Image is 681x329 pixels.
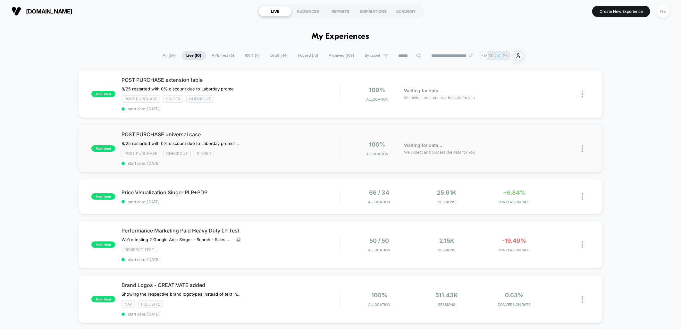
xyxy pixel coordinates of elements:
img: close [582,296,583,303]
span: 8/25 restarted with 0% discount due to Laborday promo [122,86,234,91]
span: Performance Marketing Paid Heavy Duty LP Test [122,227,340,234]
span: Price Visualization Singer PLP+PDP [122,189,340,196]
img: close [582,91,583,97]
span: We're testing 2 Google Ads: Singer - Search - Sales - Heavy Duty - Nonbrand and SINGER - PMax - H... [122,237,231,242]
span: POST PURCHASE universal case [122,131,340,138]
span: Allocation [368,302,391,307]
span: 0.63% [505,292,524,299]
span: 511.43k [436,292,458,299]
span: Showing the respective brand logotypes instead of text in tabs [122,291,240,297]
span: Allocation [366,97,388,102]
img: close [582,241,583,248]
img: Visually logo [12,6,21,16]
span: published [91,145,115,152]
img: close [582,193,583,200]
span: Archived ( 109 ) [324,51,359,60]
span: Waiting for data... [404,142,442,149]
div: AUDIENCES [291,6,324,16]
span: Sessions [415,248,479,252]
span: Sessions [415,200,479,204]
span: Singer [194,150,214,157]
span: Allocation [368,200,391,204]
img: end [469,54,473,57]
span: start date: [DATE] [122,199,340,204]
span: published [91,193,115,200]
span: Brand Logos - CREATIVATE added [122,282,340,288]
div: ACADEMY [390,6,422,16]
span: published [91,296,115,302]
span: 100% [369,141,385,148]
img: close [582,145,583,152]
span: Draft ( 44 ) [266,51,293,60]
span: All ( 69 ) [158,51,181,60]
span: We collect and process the data for you [404,95,475,101]
span: 66 / 34 [369,189,390,196]
span: Sessions [415,302,479,307]
span: published [91,241,115,248]
span: checkout [186,95,214,103]
span: start date: [DATE] [122,106,340,111]
h1: My Experiences [312,32,369,41]
span: CONVERSION RATE [482,302,547,307]
button: [DOMAIN_NAME] [10,6,74,16]
span: Post Purchase [122,95,160,103]
button: HE [655,5,671,18]
span: checkout [163,150,191,157]
span: Paused ( 15 ) [294,51,323,60]
span: +6.84% [503,189,525,196]
p: BD [489,53,494,58]
div: HE [657,5,669,18]
span: A/B Test ( 6 ) [207,51,239,60]
div: REPORTS [324,6,357,16]
p: PK [503,53,508,58]
span: By Label [365,53,380,58]
span: -19.49% [502,237,526,244]
span: 50 / 50 [370,237,389,244]
span: start date: [DATE] [122,161,340,166]
span: 100% [369,87,385,93]
span: Full site [138,300,163,308]
span: Allocation [366,152,388,156]
div: + 18 [480,51,489,60]
span: start date: [DATE] [122,257,340,262]
span: Live ( 10 ) [182,51,206,60]
span: CONVERSION RATE [482,248,547,252]
div: LIVE [259,6,291,16]
span: Allocation [368,248,391,252]
span: 2.15k [439,237,454,244]
span: 25.61k [437,189,457,196]
span: Waiting for data... [404,87,442,94]
span: published [91,91,115,97]
p: LC [496,53,501,58]
span: 100% [371,292,387,299]
span: Redirect Test [122,246,157,253]
span: NAV [122,300,135,308]
span: 100% ( 4 ) [240,51,265,60]
span: CONVERSION RATE [482,200,547,204]
span: [DOMAIN_NAME] [26,8,72,15]
span: POST PURCHASE extension table [122,77,340,83]
div: INSPIRATIONS [357,6,390,16]
span: Post Purchase [122,150,160,157]
span: Singer [163,95,183,103]
span: start date: [DATE] [122,312,340,316]
span: 8/25 restarted with 0% discount due to Laborday promo10% off 6% CR8/15 restarted to incl all top ... [122,141,240,146]
span: We collect and process the data for you [404,149,475,155]
button: Create New Experience [592,6,650,17]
